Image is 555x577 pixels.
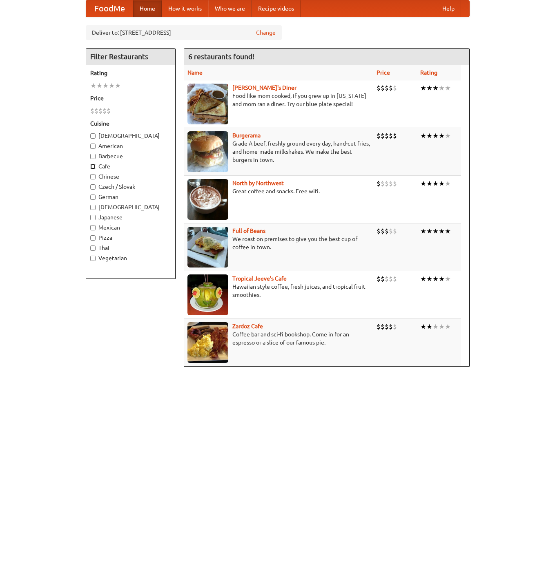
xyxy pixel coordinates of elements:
[103,81,109,90] li: ★
[90,223,171,232] label: Mexican
[133,0,162,17] a: Home
[393,84,397,93] li: $
[426,322,432,331] li: ★
[103,106,107,115] li: $
[436,0,461,17] a: Help
[90,203,171,211] label: [DEMOGRAPHIC_DATA]
[232,275,287,282] a: Tropical Jeeve's Cafe
[187,84,228,124] img: sallys.jpg
[90,106,94,115] li: $
[90,132,171,140] label: [DEMOGRAPHIC_DATA]
[94,106,98,115] li: $
[432,322,439,331] li: ★
[187,69,203,76] a: Name
[439,131,445,140] li: ★
[90,225,96,230] input: Mexican
[90,205,96,210] input: [DEMOGRAPHIC_DATA]
[420,322,426,331] li: ★
[187,274,228,315] img: jeeves.jpg
[187,179,228,220] img: north.jpg
[232,180,284,186] a: North by Northwest
[381,84,385,93] li: $
[86,25,282,40] div: Deliver to: [STREET_ADDRESS]
[377,179,381,188] li: $
[420,227,426,236] li: ★
[377,69,390,76] a: Price
[432,274,439,283] li: ★
[90,213,171,221] label: Japanese
[90,69,171,77] h5: Rating
[381,227,385,236] li: $
[86,49,175,65] h4: Filter Restaurants
[420,179,426,188] li: ★
[439,322,445,331] li: ★
[187,235,370,251] p: We roast on premises to give you the best cup of coffee in town.
[90,235,96,241] input: Pizza
[90,195,96,200] input: German
[445,227,451,236] li: ★
[208,0,252,17] a: Who we are
[188,53,254,60] ng-pluralize: 6 restaurants found!
[86,0,133,17] a: FoodMe
[232,228,265,234] a: Full of Beans
[90,254,171,262] label: Vegetarian
[187,92,370,108] p: Food like mom cooked, if you grew up in [US_STATE] and mom ran a diner. Try our blue plate special!
[385,84,389,93] li: $
[187,227,228,267] img: beans.jpg
[107,106,111,115] li: $
[445,179,451,188] li: ★
[393,274,397,283] li: $
[393,179,397,188] li: $
[90,133,96,139] input: [DEMOGRAPHIC_DATA]
[389,322,393,331] li: $
[187,139,370,164] p: Grade A beef, freshly ground every day, hand-cut fries, and home-made milkshakes. We make the bes...
[187,283,370,299] p: Hawaiian style coffee, fresh juices, and tropical fruit smoothies.
[256,29,276,37] a: Change
[426,131,432,140] li: ★
[90,174,96,179] input: Chinese
[381,274,385,283] li: $
[426,227,432,236] li: ★
[90,119,171,128] h5: Cuisine
[439,227,445,236] li: ★
[187,131,228,172] img: burgerama.jpg
[187,187,370,195] p: Great coffee and snacks. Free wifi.
[90,183,171,191] label: Czech / Slovak
[109,81,115,90] li: ★
[115,81,121,90] li: ★
[90,154,96,159] input: Barbecue
[432,179,439,188] li: ★
[426,274,432,283] li: ★
[90,162,171,170] label: Cafe
[162,0,208,17] a: How it works
[90,234,171,242] label: Pizza
[232,323,263,329] a: Zardoz Cafe
[252,0,301,17] a: Recipe videos
[393,227,397,236] li: $
[90,245,96,251] input: Thai
[381,179,385,188] li: $
[389,179,393,188] li: $
[445,131,451,140] li: ★
[385,131,389,140] li: $
[389,227,393,236] li: $
[445,274,451,283] li: ★
[439,179,445,188] li: ★
[90,193,171,201] label: German
[426,179,432,188] li: ★
[90,244,171,252] label: Thai
[90,94,171,102] h5: Price
[90,172,171,181] label: Chinese
[381,322,385,331] li: $
[96,81,103,90] li: ★
[445,322,451,331] li: ★
[389,274,393,283] li: $
[432,227,439,236] li: ★
[385,274,389,283] li: $
[420,274,426,283] li: ★
[90,144,96,149] input: American
[90,142,171,150] label: American
[445,84,451,93] li: ★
